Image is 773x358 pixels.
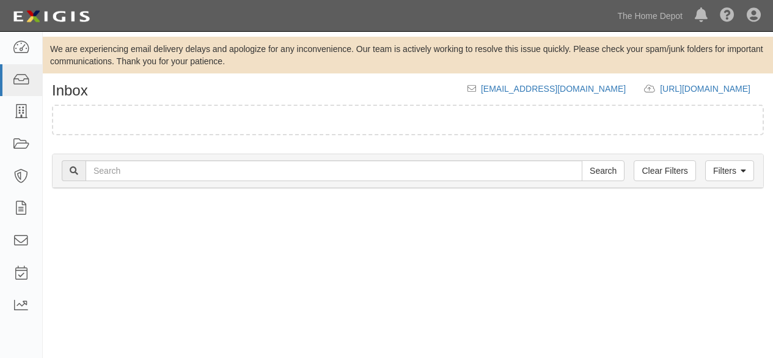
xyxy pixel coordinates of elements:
a: Clear Filters [634,160,695,181]
a: Filters [705,160,754,181]
a: [EMAIL_ADDRESS][DOMAIN_NAME] [481,84,626,94]
input: Search [582,160,625,181]
i: Help Center - Complianz [720,9,735,23]
a: [URL][DOMAIN_NAME] [660,84,764,94]
input: Search [86,160,582,181]
a: The Home Depot [611,4,689,28]
h1: Inbox [52,83,88,99]
div: We are experiencing email delivery delays and apologize for any inconvenience. Our team is active... [43,43,773,67]
img: logo-5460c22ac91f19d4615b14bd174203de0afe785f0fc80cf4dbbc73dc1793850b.png [9,6,93,28]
